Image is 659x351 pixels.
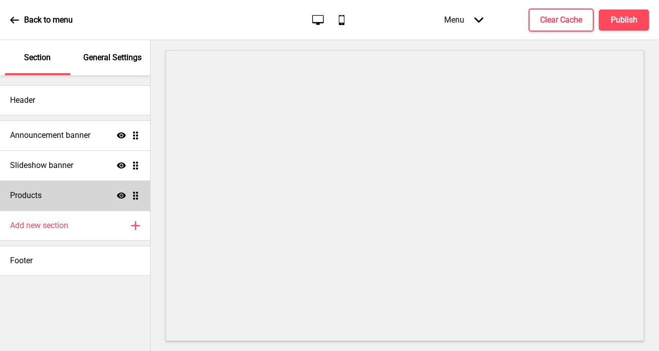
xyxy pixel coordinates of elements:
h4: Publish [611,15,637,26]
h4: Slideshow banner [10,160,73,171]
button: Publish [599,10,649,31]
p: Back to menu [24,15,73,26]
h4: Announcement banner [10,130,90,141]
p: Section [24,52,51,63]
h4: Products [10,190,42,201]
h4: Add new section [10,220,68,231]
h4: Clear Cache [540,15,582,26]
h4: Footer [10,255,33,266]
button: Clear Cache [529,9,594,32]
h4: Header [10,95,35,106]
p: General Settings [83,52,142,63]
a: Back to menu [10,7,73,34]
div: Menu [434,5,493,35]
